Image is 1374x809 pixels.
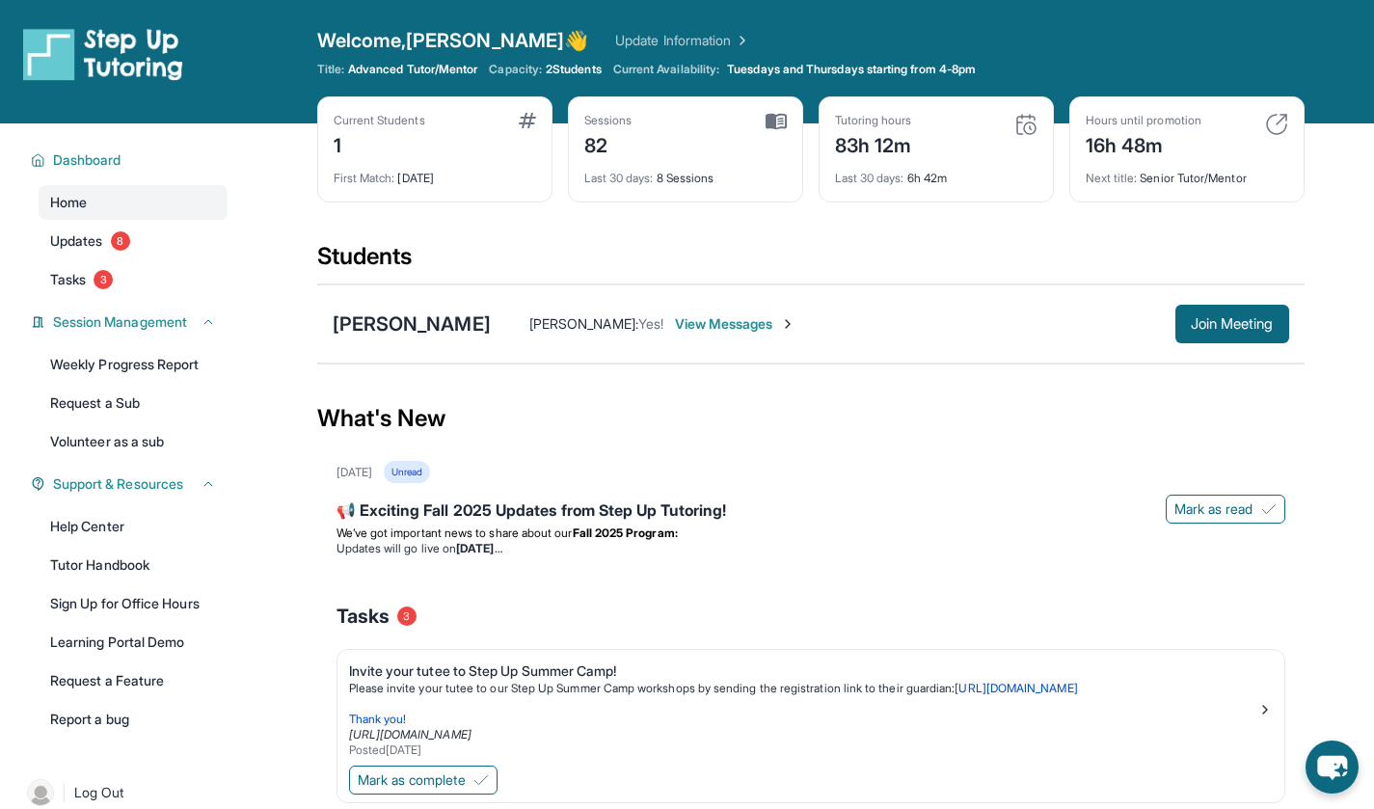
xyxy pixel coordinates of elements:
[39,586,228,621] a: Sign Up for Office Hours
[39,224,228,258] a: Updates8
[50,231,103,251] span: Updates
[45,150,216,170] button: Dashboard
[94,270,113,289] span: 3
[39,702,228,737] a: Report a bug
[39,185,228,220] a: Home
[584,128,633,159] div: 82
[39,424,228,459] a: Volunteer as a sub
[584,159,787,186] div: 8 Sessions
[337,526,573,540] span: We’ve got important news to share about our
[349,742,1257,758] div: Posted [DATE]
[349,681,1257,696] p: Please invite your tutee to our Step Up Summer Camp workshops by sending the registration link to...
[731,31,750,50] img: Chevron Right
[334,159,536,186] div: [DATE]
[358,770,466,790] span: Mark as complete
[337,499,1285,526] div: 📢 Exciting Fall 2025 Updates from Step Up Tutoring!
[546,62,602,77] span: 2 Students
[584,171,654,185] span: Last 30 days :
[1174,499,1253,519] span: Mark as read
[50,193,87,212] span: Home
[529,315,638,332] span: [PERSON_NAME] :
[1166,495,1285,524] button: Mark as read
[317,241,1305,283] div: Students
[1175,305,1289,343] button: Join Meeting
[489,62,542,77] span: Capacity:
[62,781,67,804] span: |
[337,650,1284,762] a: Invite your tutee to Step Up Summer Camp!Please invite your tutee to our Step Up Summer Camp work...
[1086,128,1201,159] div: 16h 48m
[1086,171,1138,185] span: Next title :
[74,783,124,802] span: Log Out
[835,128,912,159] div: 83h 12m
[780,316,795,332] img: Chevron-Right
[349,727,471,742] a: [URL][DOMAIN_NAME]
[39,625,228,660] a: Learning Portal Demo
[334,128,425,159] div: 1
[519,113,536,128] img: card
[675,314,795,334] span: View Messages
[1191,318,1274,330] span: Join Meeting
[39,347,228,382] a: Weekly Progress Report
[1261,501,1277,517] img: Mark as read
[573,526,678,540] strong: Fall 2025 Program:
[727,62,976,77] span: Tuesdays and Thursdays starting from 4-8pm
[384,461,430,483] div: Unread
[835,171,904,185] span: Last 30 days :
[333,310,491,337] div: [PERSON_NAME]
[348,62,477,77] span: Advanced Tutor/Mentor
[39,509,228,544] a: Help Center
[638,315,663,332] span: Yes!
[45,312,216,332] button: Session Management
[1265,113,1288,136] img: card
[1086,113,1201,128] div: Hours until promotion
[723,62,980,77] a: Tuesdays and Thursdays starting from 4-8pm
[39,548,228,582] a: Tutor Handbook
[835,113,912,128] div: Tutoring hours
[317,376,1305,461] div: What's New
[835,159,1037,186] div: 6h 42m
[111,231,130,251] span: 8
[39,262,228,297] a: Tasks3
[584,113,633,128] div: Sessions
[317,62,344,77] span: Title:
[766,113,787,130] img: card
[1086,159,1288,186] div: Senior Tutor/Mentor
[39,386,228,420] a: Request a Sub
[473,772,489,788] img: Mark as complete
[1306,741,1359,794] button: chat-button
[349,661,1257,681] div: Invite your tutee to Step Up Summer Camp!
[397,607,417,626] span: 3
[334,171,395,185] span: First Match :
[27,779,54,806] img: user-img
[337,603,390,630] span: Tasks
[955,681,1077,695] a: [URL][DOMAIN_NAME]
[337,541,1285,556] li: Updates will go live on
[334,113,425,128] div: Current Students
[53,474,183,494] span: Support & Resources
[349,766,498,795] button: Mark as complete
[39,663,228,698] a: Request a Feature
[317,27,589,54] span: Welcome, [PERSON_NAME] 👋
[50,270,86,289] span: Tasks
[349,712,407,726] span: Thank you!
[613,62,719,77] span: Current Availability:
[337,465,372,480] div: [DATE]
[615,31,750,50] a: Update Information
[45,474,216,494] button: Support & Resources
[53,150,121,170] span: Dashboard
[456,541,501,555] strong: [DATE]
[1014,113,1037,136] img: card
[53,312,187,332] span: Session Management
[23,27,183,81] img: logo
